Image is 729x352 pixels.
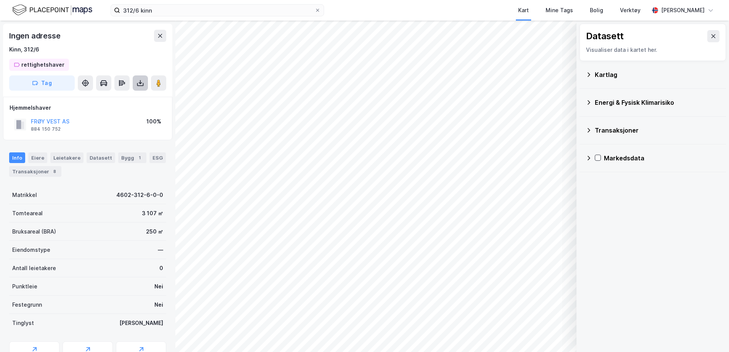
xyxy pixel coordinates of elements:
div: Kinn, 312/6 [9,45,39,54]
div: Nei [154,300,163,309]
div: Kart [518,6,529,15]
div: 3 107 ㎡ [142,209,163,218]
div: 250 ㎡ [146,227,163,236]
div: — [158,245,163,254]
div: Ingen adresse [9,30,62,42]
div: 8 [51,168,58,175]
div: [PERSON_NAME] [119,318,163,328]
iframe: Chat Widget [691,315,729,352]
div: Nei [154,282,163,291]
div: Leietakere [50,152,83,163]
div: Energi & Fysisk Klimarisiko [595,98,720,107]
div: Bygg [118,152,146,163]
div: Punktleie [12,282,37,291]
div: Visualiser data i kartet her. [586,45,719,54]
div: Bolig [590,6,603,15]
div: Antall leietakere [12,264,56,273]
div: Datasett [87,152,115,163]
div: Transaksjoner [595,126,720,135]
button: Tag [9,75,75,91]
div: Info [9,152,25,163]
div: ESG [149,152,166,163]
div: Datasett [586,30,624,42]
div: [PERSON_NAME] [661,6,705,15]
div: Mine Tags [546,6,573,15]
div: Tomteareal [12,209,43,218]
div: 1 [136,154,143,162]
div: Hjemmelshaver [10,103,166,112]
div: Matrikkel [12,190,37,200]
div: Festegrunn [12,300,42,309]
input: Søk på adresse, matrikkel, gårdeiere, leietakere eller personer [120,5,315,16]
div: 4602-312-6-0-0 [116,190,163,200]
div: Verktøy [620,6,641,15]
div: Transaksjoner [9,166,61,177]
img: logo.f888ab2527a4732fd821a326f86c7f29.svg [12,3,92,17]
div: 884 150 752 [31,126,61,132]
div: Tinglyst [12,318,34,328]
div: Markedsdata [604,154,720,163]
div: rettighetshaver [21,60,64,69]
div: 100% [146,117,161,126]
div: Kartlag [595,70,720,79]
div: Bruksareal (BRA) [12,227,56,236]
div: Eiendomstype [12,245,50,254]
div: 0 [159,264,163,273]
div: Eiere [28,152,47,163]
